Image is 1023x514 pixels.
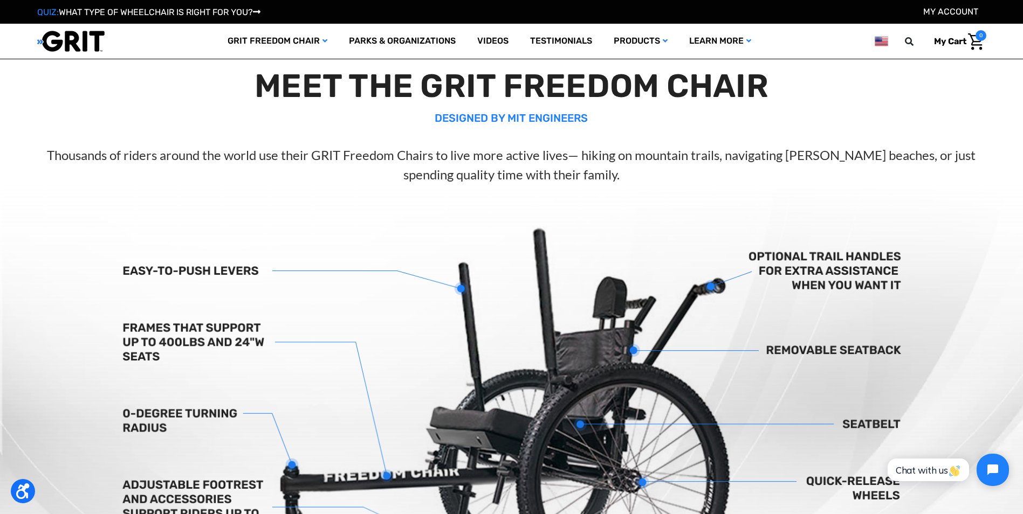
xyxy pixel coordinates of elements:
[678,24,762,59] a: Learn More
[976,30,986,41] span: 0
[876,444,1018,495] iframe: Tidio Chat
[25,67,997,106] h2: MEET THE GRIT FREEDOM CHAIR
[603,24,678,59] a: Products
[910,30,926,53] input: Search
[37,7,260,17] a: QUIZ:WHAT TYPE OF WHEELCHAIR IS RIGHT FOR YOU?
[25,145,997,184] p: Thousands of riders around the world use their GRIT Freedom Chairs to live more active lives— hik...
[181,44,239,54] span: Phone Number
[519,24,603,59] a: Testimonials
[37,7,59,17] span: QUIZ:
[968,33,984,50] img: Cart
[37,30,105,52] img: GRIT All-Terrain Wheelchair and Mobility Equipment
[25,110,997,126] p: DESIGNED BY MIT ENGINEERS
[466,24,519,59] a: Videos
[934,36,966,46] span: My Cart
[875,34,888,48] img: us.png
[338,24,466,59] a: Parks & Organizations
[926,30,986,53] a: Cart with 0 items
[923,6,978,17] a: Account
[217,24,338,59] a: GRIT Freedom Chair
